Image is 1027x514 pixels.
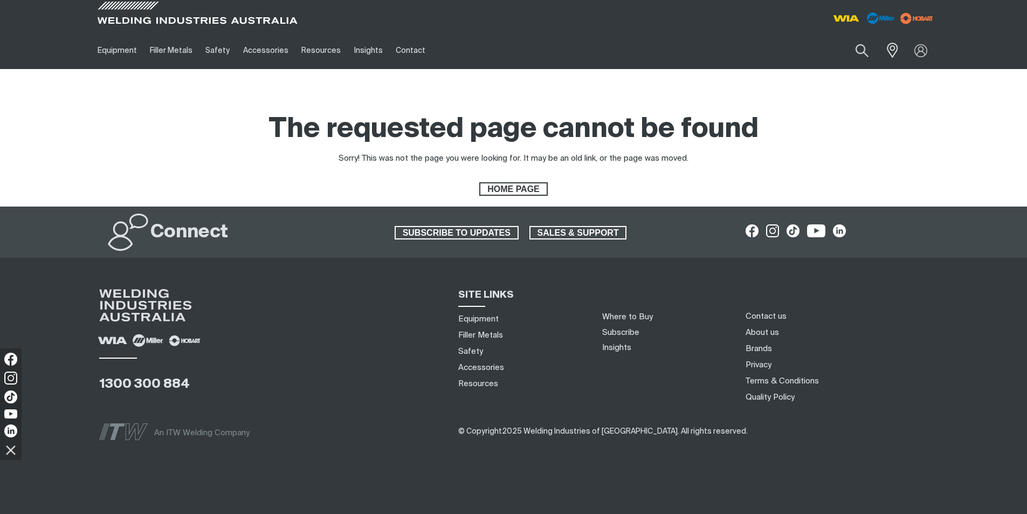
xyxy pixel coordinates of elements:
a: Where to Buy [602,313,653,321]
img: miller [897,10,936,26]
img: Instagram [4,372,17,385]
a: Terms & Conditions [746,375,819,387]
span: An ITW Welding Company [154,429,250,437]
a: Filler Metals [143,32,199,69]
a: Accessories [458,362,504,373]
a: Contact us [746,311,787,322]
a: HOME PAGE [479,182,547,196]
a: Insights [602,344,631,352]
a: Equipment [91,32,143,69]
span: SITE LINKS [458,290,514,300]
a: Brands [746,343,772,354]
img: Facebook [4,353,17,366]
img: TikTok [4,390,17,403]
a: Quality Policy [746,392,795,403]
h1: The requested page cannot be found [268,112,759,147]
a: 1300 300 884 [99,378,190,390]
div: Sorry! This was not the page you were looking for. It may be an old link, or the page was moved. [339,153,688,165]
img: LinkedIn [4,424,17,437]
a: Resources [458,378,498,389]
nav: Sitemap [454,311,589,392]
a: Privacy [746,359,771,371]
a: Resources [295,32,347,69]
span: ​​​​​​​​​​​​​​​​​​ ​​​​​​ [458,427,748,435]
img: YouTube [4,409,17,419]
nav: Footer [742,308,948,405]
a: Safety [199,32,236,69]
a: Subscribe [602,328,639,337]
a: Filler Metals [458,330,503,341]
a: About us [746,327,779,338]
a: SALES & SUPPORT [529,226,627,240]
button: Search products [844,38,880,63]
img: hide socials [2,441,20,459]
nav: Main [91,32,725,69]
span: HOME PAGE [480,182,546,196]
a: Safety [458,346,483,357]
span: SALES & SUPPORT [530,226,626,240]
h2: Connect [150,221,228,244]
a: Accessories [237,32,295,69]
a: Insights [347,32,389,69]
a: Equipment [458,313,499,325]
input: Product name or item number... [830,38,880,63]
a: SUBSCRIBE TO UPDATES [395,226,519,240]
a: Contact [389,32,432,69]
span: SUBSCRIBE TO UPDATES [396,226,518,240]
span: © Copyright 2025 Welding Industries of [GEOGRAPHIC_DATA] . All rights reserved. [458,428,748,435]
